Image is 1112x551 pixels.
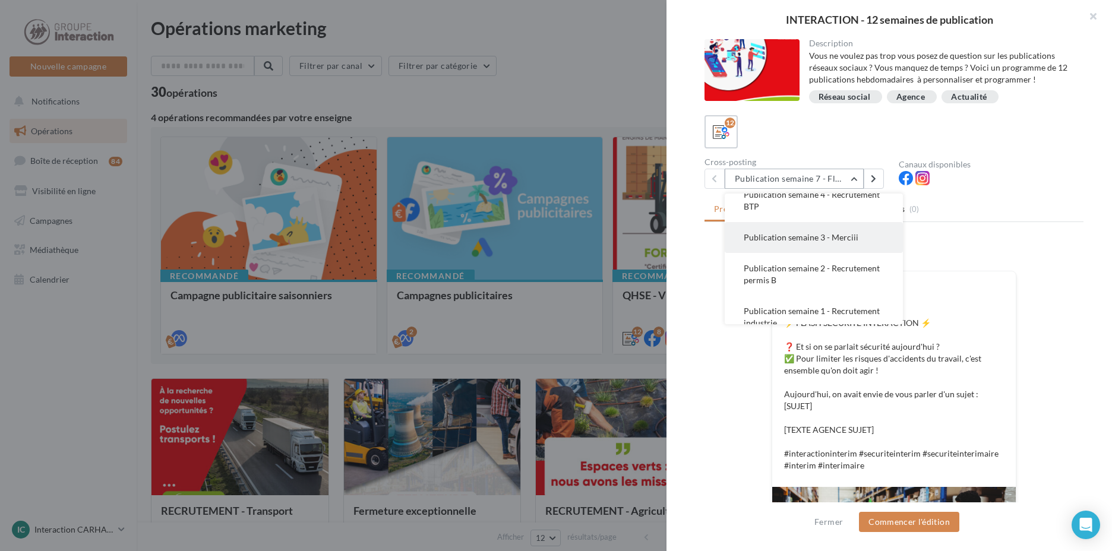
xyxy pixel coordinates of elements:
[744,263,880,285] span: Publication semaine 2 - Recrutement permis B
[725,169,864,189] button: Publication semaine 7 - Flash sécurité
[725,296,903,338] button: Publication semaine 1 - Recrutement industrie
[744,232,858,242] span: Publication semaine 3 - Merciii
[859,512,959,532] button: Commencer l'édition
[809,39,1075,47] div: Description
[705,158,889,166] div: Cross-posting
[810,515,848,529] button: Fermer
[819,93,871,102] div: Réseau social
[809,50,1075,85] div: Vous ne voulez pas trop vous posez de question sur les publications réseaux sociaux ? Vous manque...
[725,253,903,296] button: Publication semaine 2 - Recrutement permis B
[725,222,903,253] button: Publication semaine 3 - Merciii
[1072,511,1100,539] div: Open Intercom Messenger
[951,93,987,102] div: Actualité
[899,160,1083,169] div: Canaux disponibles
[784,317,1004,471] p: ⚡️ FLASH SÉCURITÉ INTERACTION ⚡️ ❓ Et si on se parlait sécurité aujourd'hui ? ✅ Pour limiter les ...
[896,93,925,102] div: Agence
[744,306,880,328] span: Publication semaine 1 - Recrutement industrie
[725,179,903,222] button: Publication semaine 4 - Recrutement BTP
[909,204,920,214] span: (0)
[685,14,1093,25] div: INTERACTION - 12 semaines de publication
[725,118,735,128] div: 12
